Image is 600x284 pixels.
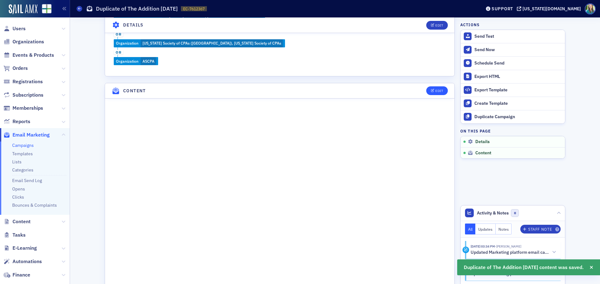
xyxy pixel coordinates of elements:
[12,65,28,72] span: Orders
[517,7,583,11] button: [US_STATE][DOMAIN_NAME]
[3,78,43,85] a: Registrations
[460,22,480,27] h4: Actions
[475,150,491,156] span: Content
[12,218,31,225] span: Content
[3,118,30,125] a: Reports
[474,114,562,120] div: Duplicate Campaign
[474,34,562,39] div: Send Test
[465,224,476,234] button: All
[12,202,57,208] a: Bounces & Complaints
[474,101,562,106] div: Create Template
[522,6,581,12] div: [US_STATE][DOMAIN_NAME]
[461,97,565,110] a: Create Template
[496,224,512,234] button: Notes
[474,74,562,79] div: Export HTML
[96,5,178,12] h1: Duplicate of The Addition [DATE]
[511,209,519,217] span: 0
[12,159,22,165] a: Lists
[435,23,443,27] div: Edit
[123,88,146,94] h4: Content
[435,89,443,93] div: Edit
[3,52,54,59] a: Events & Products
[3,38,44,45] a: Organizations
[461,30,565,43] button: Send Test
[12,178,42,183] a: Email Send Log
[12,105,43,112] span: Memberships
[12,78,43,85] span: Registrations
[12,38,44,45] span: Organizations
[123,22,144,28] h4: Details
[475,224,496,234] button: Updates
[585,3,596,14] span: Profile
[3,65,28,72] a: Orders
[12,118,30,125] span: Reports
[471,249,556,256] button: Updated Marketing platform email campaign: Duplicate of The Addition [DATE]
[460,128,565,134] h4: On this page
[471,250,550,255] h5: Updated Marketing platform email campaign: Duplicate of The Addition [DATE]
[3,245,37,252] a: E-Learning
[495,244,521,248] span: Helen Oglesby
[183,6,205,12] span: EC-7612367
[474,60,562,66] div: Schedule Send
[3,92,43,99] a: Subscriptions
[492,6,513,12] div: Support
[12,194,24,200] a: Clicks
[12,25,26,32] span: Users
[3,232,26,238] a: Tasks
[42,4,52,14] img: SailAMX
[9,4,37,14] img: SailAMX
[37,4,52,15] a: View Homepage
[475,139,490,145] span: Details
[520,225,561,233] button: Staff Note
[12,151,33,156] a: Templates
[461,43,565,56] button: Send Now
[12,132,50,138] span: Email Marketing
[3,132,50,138] a: Email Marketing
[3,25,26,32] a: Users
[12,167,33,173] a: Categories
[12,186,25,192] a: Opens
[3,105,43,112] a: Memberships
[12,232,26,238] span: Tasks
[528,228,552,231] div: Staff Note
[464,264,584,271] span: Duplicate of The Addition [DATE] content was saved.
[471,244,495,248] time: 9/8/2025 03:34 PM
[462,247,469,253] div: Activity
[474,47,562,53] div: Send Now
[461,70,565,83] a: Export HTML
[3,218,31,225] a: Content
[426,86,448,95] button: Edit
[12,272,30,278] span: Finance
[3,258,42,265] a: Automations
[461,56,565,70] button: Schedule Send
[3,272,30,278] a: Finance
[461,110,565,123] button: Duplicate Campaign
[12,142,34,148] a: Campaigns
[426,21,448,29] button: Edit
[474,87,562,93] div: Export Template
[461,83,565,97] a: Export Template
[12,92,43,99] span: Subscriptions
[12,258,42,265] span: Automations
[12,52,54,59] span: Events & Products
[12,245,37,252] span: E-Learning
[477,210,509,216] span: Activity & Notes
